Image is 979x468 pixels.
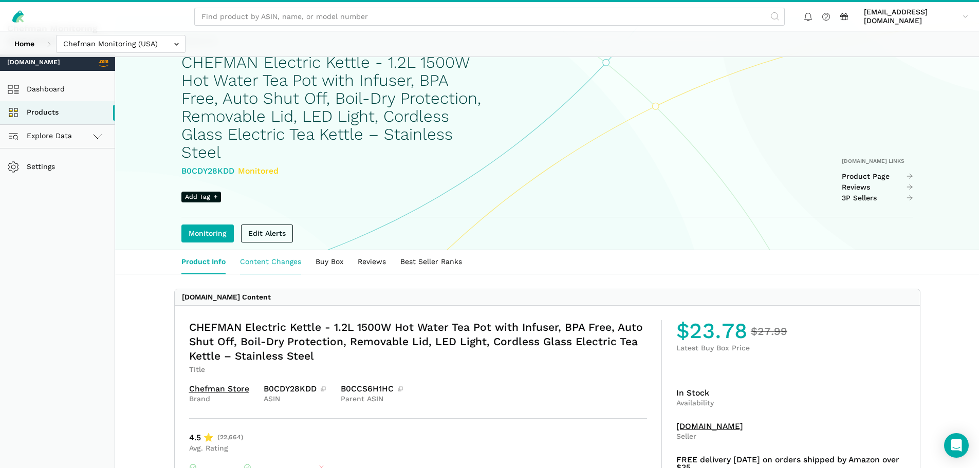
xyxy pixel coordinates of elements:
[181,165,482,178] div: B0CDY28KDD
[860,6,972,27] a: [EMAIL_ADDRESS][DOMAIN_NAME]
[11,130,72,142] span: Explore Data
[676,399,714,408] div: Availability
[7,58,60,67] span: [DOMAIN_NAME]
[676,432,743,441] div: Seller
[264,385,327,393] div: B0CDY28KDD
[842,158,913,165] div: [DOMAIN_NAME] Links
[238,166,279,176] span: Monitored
[217,433,244,442] span: (22,664)
[350,250,393,274] a: Reviews
[189,385,249,393] a: Chefman Store
[393,250,469,274] a: Best Seller Ranks
[214,193,217,202] span: +
[233,250,308,274] a: Content Changes
[174,250,233,274] a: Product Info
[944,433,969,458] div: Open Intercom Messenger
[182,293,271,302] div: [DOMAIN_NAME] Content
[189,395,249,404] div: Brand
[189,365,647,375] div: Title
[56,35,186,53] input: Chefman Monitoring (USA)
[181,192,221,202] span: Add Tag
[689,320,747,342] span: 23.78
[676,320,689,342] span: $
[842,194,913,203] a: 3P Sellers
[676,344,906,353] div: Latest Buy Box Price
[676,389,714,397] div: In Stock
[189,433,244,442] div: 4.5 ⭐
[676,422,743,430] a: [DOMAIN_NAME]
[341,385,404,393] div: B0CCS6H1HC
[308,250,350,274] a: Buy Box
[264,395,327,404] div: ASIN
[341,395,404,404] div: Parent ASIN
[189,320,647,363] div: CHEFMAN Electric Kettle - 1.2L 1500W Hot Water Tea Pot with Infuser, BPA Free, Auto Shut Off, Boi...
[181,53,482,161] h1: CHEFMAN Electric Kettle - 1.2L 1500W Hot Water Tea Pot with Infuser, BPA Free, Auto Shut Off, Boi...
[842,183,913,192] a: Reviews
[758,322,787,340] span: 27.99
[194,8,785,26] input: Find product by ASIN, name, or model number
[189,444,244,453] div: Avg. Rating
[864,8,959,26] span: [EMAIL_ADDRESS][DOMAIN_NAME]
[241,224,293,242] a: Edit Alerts
[842,172,913,181] a: Product Page
[751,322,758,340] span: $
[7,35,42,53] a: Home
